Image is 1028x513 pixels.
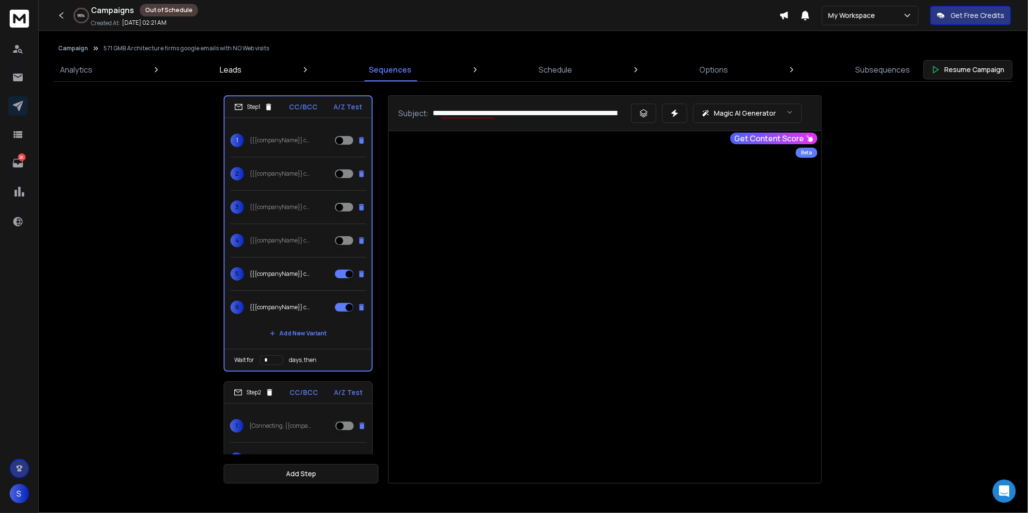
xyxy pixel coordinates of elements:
p: A/Z Test [333,102,362,112]
p: 26 [18,153,26,161]
div: Step 1 [234,103,273,111]
span: 2 [230,167,244,181]
span: 3 [230,200,244,214]
span: 1 [230,419,243,433]
button: Add Step [224,464,378,483]
div: Open Intercom Messenger [993,480,1016,503]
button: Magic AI Generator [693,104,802,123]
p: Options [699,64,728,75]
p: Subject: [398,107,429,119]
div: Out of Schedule [140,4,198,16]
span: 6 [230,301,244,314]
span: 2 [230,453,243,466]
p: CC/BCC [290,388,318,397]
div: Step 2 [234,388,274,397]
p: {{{companyName}} can do better...|Quick Question, {{companyName}}|Question, {{companyName}}} [250,136,312,144]
a: Options [694,58,734,81]
p: Sequences [369,64,411,75]
a: Leads [214,58,247,81]
p: Wait for [234,356,254,364]
p: {{{companyName}} can do better...|Quick Question, {{companyName}}|Question, {{companyName}}} [250,170,312,178]
p: {{{companyName}} can...|New projects in {{organization_state}}?|Design opportunities in {{organiz... [250,237,312,244]
p: {{{companyName}} can...|New projects in {{organization_state}}?|Design opportunities in {{organiz... [250,203,312,211]
div: Beta [796,148,817,158]
a: Subsequences [849,58,916,81]
p: Get Free Credits [951,11,1004,20]
a: Sequences [363,58,417,81]
a: Analytics [54,58,98,81]
p: Leads [220,64,242,75]
a: Schedule [533,58,578,81]
p: CC/BCC [289,102,317,112]
p: Schedule [539,64,572,75]
p: [DATE] 02:21 AM [122,19,166,27]
button: Get Free Credits [930,6,1011,25]
p: {{{companyName}} can...|New projects in {{organization_state}}?|Design opportunities in {{organiz... [250,303,312,311]
button: Add New Variant [262,324,334,343]
button: Resume Campaign [923,60,1013,79]
a: 26 [8,153,28,173]
p: days, then [289,356,317,364]
h1: Campaigns [91,4,134,16]
span: 1 [230,134,244,147]
p: A/Z Test [334,388,363,397]
p: Analytics [60,64,92,75]
p: My Workspace [828,11,879,20]
button: Get Content Score [730,133,817,144]
span: 5 [230,267,244,281]
p: Magic AI Generator [714,108,776,118]
p: Subsequences [855,64,910,75]
button: S [10,484,29,503]
p: Created At: [91,19,120,27]
p: 571 GMB Architecture firms google emails with NO Web visits [104,45,269,52]
span: 4 [230,234,244,247]
p: {Connecting, {{companyName}}|behind 6-figure architecture practices} [249,422,311,430]
button: Campaign [58,45,88,52]
li: Step1CC/BCCA/Z Test1{{{companyName}} can do better...|Quick Question, {{companyName}}|Question, {... [224,95,373,372]
p: {{{companyName}} can...|New projects in {{organization_state}}?|Design opportunities in {{organiz... [250,270,312,278]
p: 99 % [78,13,85,18]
